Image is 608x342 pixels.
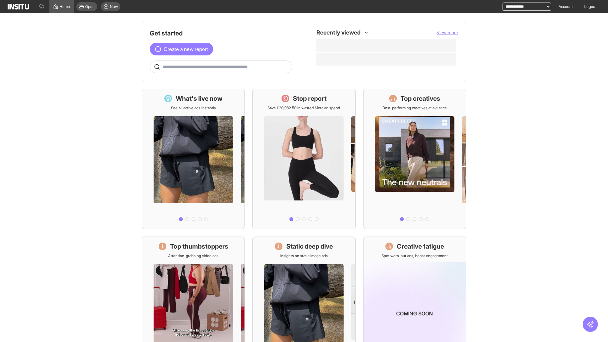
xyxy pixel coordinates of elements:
a: Top creativesBest-performing creatives at a glance [363,89,466,229]
p: Save £20,982.50 in wasted Meta ad spend [268,105,340,111]
p: Attention-grabbing video ads [168,253,218,258]
button: View more [437,29,458,36]
h1: Top creatives [401,94,440,103]
span: View more [437,30,458,35]
p: Best-performing creatives at a glance [383,105,447,111]
span: Home [60,4,70,9]
span: New [110,4,118,9]
h1: What's live now [176,94,223,103]
p: Insights on static image ads [280,253,328,258]
a: Stop reportSave £20,982.50 in wasted Meta ad spend [252,89,355,229]
a: What's live nowSee all active ads instantly [142,89,245,229]
span: Create a new report [164,45,208,53]
h1: Top thumbstoppers [170,242,228,251]
h1: Get started [150,29,292,38]
button: Create a new report [150,43,213,55]
h1: Static deep dive [286,242,333,251]
img: Logo [8,4,29,9]
h1: Stop report [293,94,326,103]
p: See all active ads instantly [171,105,216,111]
span: Open [85,4,95,9]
